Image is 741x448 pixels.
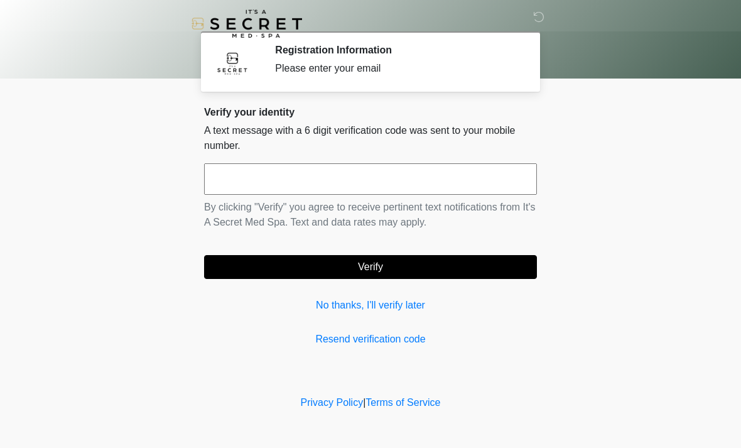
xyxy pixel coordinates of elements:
[204,200,537,230] p: By clicking "Verify" you agree to receive pertinent text notifications from It's A Secret Med Spa...
[204,332,537,347] a: Resend verification code
[204,298,537,313] a: No thanks, I'll verify later
[301,397,364,408] a: Privacy Policy
[363,397,365,408] a: |
[275,61,518,76] div: Please enter your email
[204,123,537,153] p: A text message with a 6 digit verification code was sent to your mobile number.
[204,106,537,118] h2: Verify your identity
[204,255,537,279] button: Verify
[275,44,518,56] h2: Registration Information
[365,397,440,408] a: Terms of Service
[192,9,302,38] img: It's A Secret Med Spa Logo
[214,44,251,82] img: Agent Avatar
